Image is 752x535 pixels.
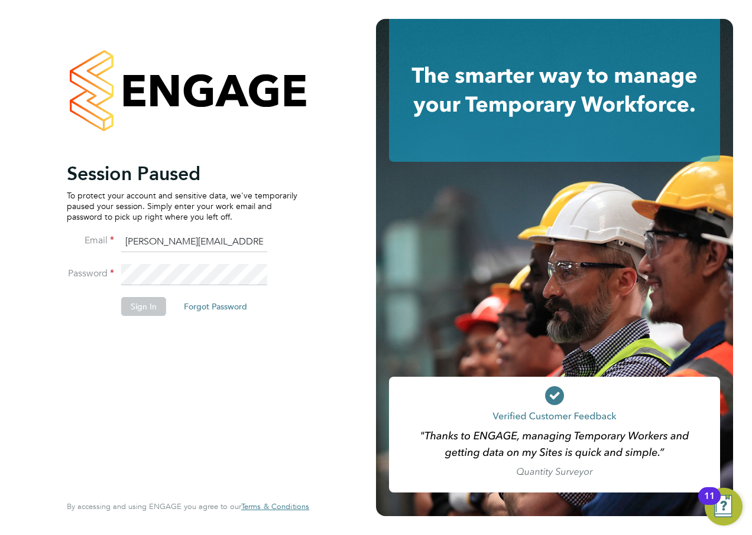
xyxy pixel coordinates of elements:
[67,190,297,223] p: To protect your account and sensitive data, we've temporarily paused your session. Simply enter y...
[67,162,297,185] h2: Session Paused
[705,488,743,526] button: Open Resource Center, 11 new notifications
[121,231,267,253] input: Enter your work email...
[174,297,257,316] button: Forgot Password
[121,297,166,316] button: Sign In
[67,501,309,511] span: By accessing and using ENGAGE you agree to our
[67,267,114,280] label: Password
[704,496,715,511] div: 11
[241,502,309,511] a: Terms & Conditions
[67,234,114,247] label: Email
